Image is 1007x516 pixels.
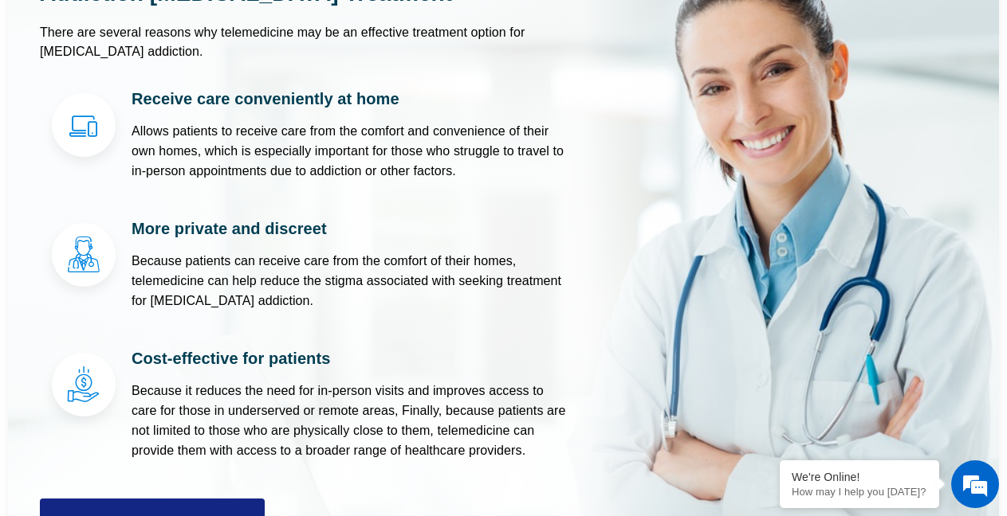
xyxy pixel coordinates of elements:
[132,381,571,460] p: Because it reduces the need for in-person visits and improves access to care for those in underse...
[40,349,571,483] a: Cost-effective for patients Because it reduces the need for in-person visits and improves access ...
[792,486,927,498] p: How may I help you today?
[132,349,571,368] h3: Cost-effective for patients
[40,89,571,203] a: Receive care conveniently at home Allows patients to receive care from the comfort and convenienc...
[262,8,300,46] div: Minimize live chat window
[8,346,304,401] textarea: Type your message and hit 'Enter'
[132,251,571,311] p: Because patients can receive care from the comfort of their homes, telemedicine can help reduce t...
[92,156,220,317] span: We're online!
[792,471,927,483] div: We're Online!
[107,84,292,104] div: Chat with us now
[18,82,41,106] div: Navigation go back
[132,89,571,108] h3: Receive care conveniently at home
[40,219,571,333] a: More private and discreet Because patients can receive care from the comfort of their homes, tele...
[40,23,571,61] p: There are several reasons why telemedicine may be an effective treatment option for [MEDICAL_DATA...
[132,219,571,238] h3: More private and discreet
[132,121,571,181] p: Allows patients to receive care from the comfort and convenience of their own homes, which is esp...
